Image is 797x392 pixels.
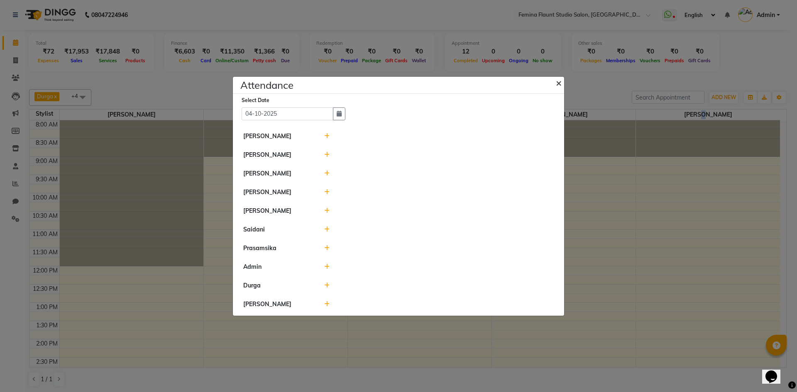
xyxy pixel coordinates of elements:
[762,359,789,384] iframe: chat widget
[237,169,318,178] div: [PERSON_NAME]
[237,207,318,215] div: [PERSON_NAME]
[237,225,318,234] div: Saidani
[237,188,318,197] div: [PERSON_NAME]
[556,76,562,89] span: ×
[549,71,570,94] button: Close
[237,300,318,309] div: [PERSON_NAME]
[237,263,318,271] div: Admin
[237,151,318,159] div: [PERSON_NAME]
[240,78,293,93] h4: Attendance
[237,244,318,253] div: Prasamsika
[242,97,269,104] label: Select Date
[237,281,318,290] div: Durga
[242,107,333,120] input: Select date
[237,132,318,141] div: [PERSON_NAME]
